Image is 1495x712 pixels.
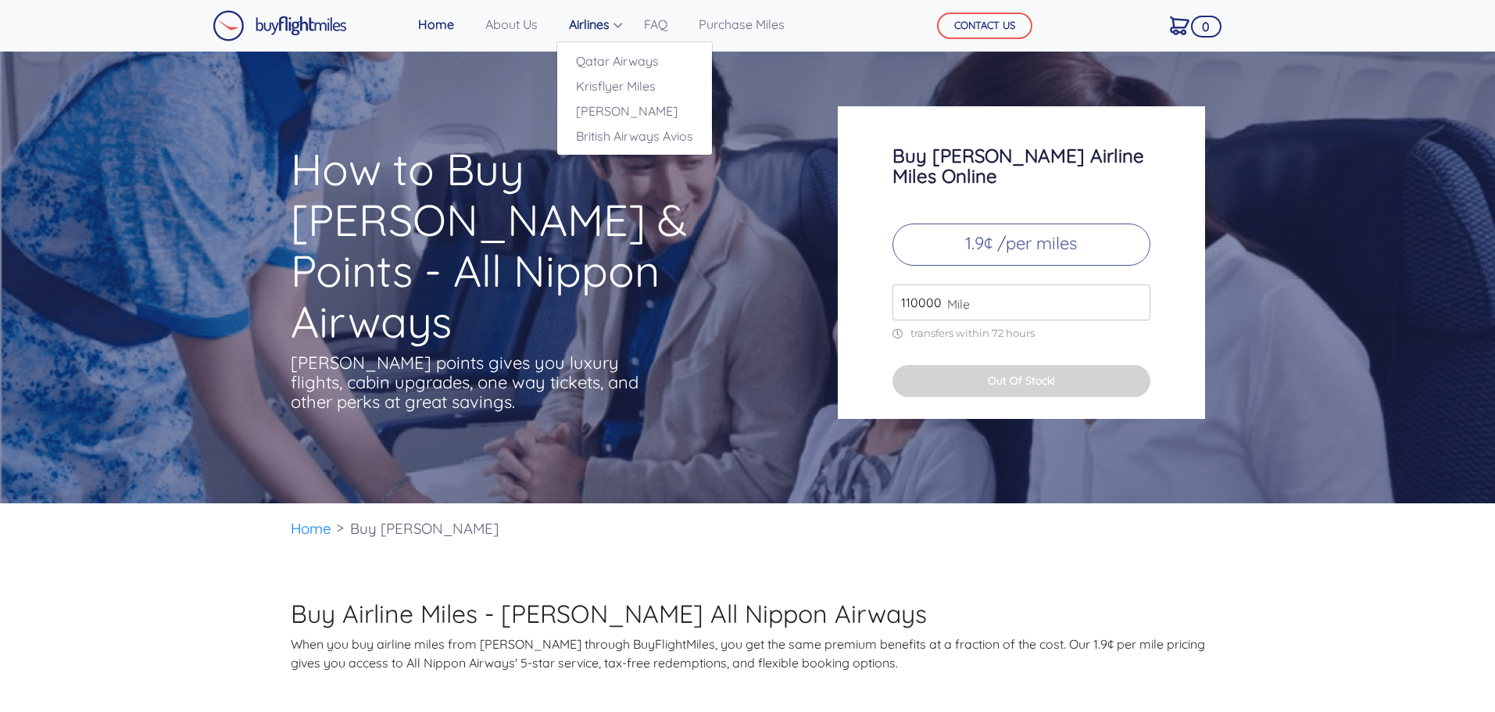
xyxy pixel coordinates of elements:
[1164,9,1196,41] a: 0
[213,6,347,45] a: Buy Flight Miles Logo
[291,353,642,412] p: [PERSON_NAME] points gives you luxury flights, cabin upgrades, one way tickets, and other perks a...
[291,599,1205,628] h2: Buy Airline Miles - [PERSON_NAME] All Nippon Airways
[692,9,791,40] a: Purchase Miles
[892,327,1150,340] p: transfers within 72 hours
[937,13,1032,39] button: CONTACT US
[892,224,1150,266] p: 1.9¢ /per miles
[557,48,712,73] a: Qatar Airways
[1170,16,1189,35] img: Cart
[638,9,674,40] a: FAQ
[892,365,1150,397] button: Out Of Stock!
[557,123,712,148] a: British Airways Avios
[556,41,713,156] div: Airlines
[412,9,460,40] a: Home
[479,9,544,40] a: About Us
[563,9,619,40] a: Airlines
[892,145,1150,186] h3: Buy [PERSON_NAME] Airline Miles Online
[342,503,506,554] li: Buy [PERSON_NAME]
[291,144,777,347] h1: How to Buy [PERSON_NAME] & Points - All Nippon Airways
[557,98,712,123] a: [PERSON_NAME]
[291,635,1205,672] p: When you buy airline miles from [PERSON_NAME] through BuyFlightMiles, you get the same premium be...
[291,519,331,538] a: Home
[213,10,347,41] img: Buy Flight Miles Logo
[1191,16,1221,38] span: 0
[557,73,712,98] a: Krisflyer Miles
[939,295,970,313] span: Mile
